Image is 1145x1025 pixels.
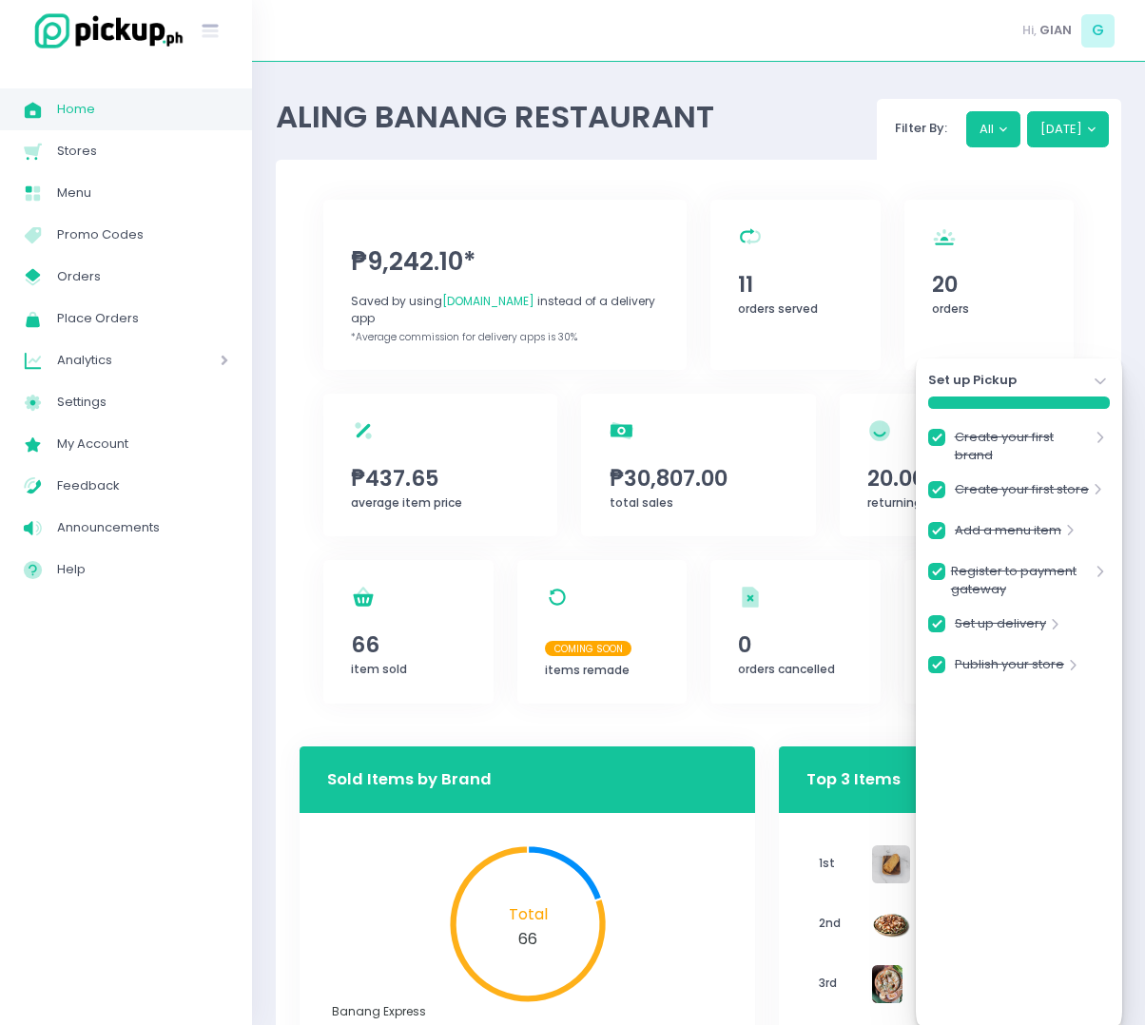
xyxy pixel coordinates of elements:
span: Home [57,97,228,122]
a: Add a menu item [955,521,1061,547]
span: *Average commission for delivery apps is 30% [351,330,577,344]
span: orders cancelled [738,661,835,677]
span: orders [932,300,969,317]
a: Create your first brand [955,428,1092,465]
span: 20 [932,268,1046,300]
span: 11 [738,268,852,300]
span: Settings [57,390,228,415]
h3: Top 3 Items [806,752,901,806]
a: 66item sold [323,560,494,704]
span: 20.00% [867,462,1046,494]
a: Create your first store [955,480,1089,506]
span: Menu [57,181,228,205]
span: average item price [351,494,462,511]
span: G [1081,14,1115,48]
span: Feedback [57,474,228,498]
span: ₱30,807.00 [610,462,788,494]
span: Promo Codes [57,222,228,247]
span: 66 [351,629,465,661]
span: 2nd [806,903,872,945]
span: Stores [57,139,228,164]
a: 0orders cancelled [710,560,881,704]
a: 11orders served [710,200,881,370]
span: Place Orders [57,306,228,331]
a: ₱437.65average item price [323,394,557,536]
span: orders served [738,300,818,317]
span: returning customers [867,494,989,511]
span: Help [57,557,228,582]
img: Lumpiang Toge [872,845,910,883]
span: 1st [806,843,872,885]
a: 20.00%returning customers [840,394,1074,536]
img: logo [24,10,185,51]
a: Set up delivery [955,614,1046,640]
a: ₱30,807.00total sales [581,394,815,536]
a: Publish your store [955,655,1064,681]
span: Announcements [57,515,228,540]
span: My Account [57,432,228,456]
h3: Sold Items by Brand [327,767,492,791]
span: 3rd [806,963,872,1005]
span: Banang Express [332,1003,426,1019]
span: Filter By: [889,119,954,137]
span: Hi, [1022,21,1037,40]
a: 0refunded orders [904,560,1075,704]
span: total sales [610,494,673,511]
button: All [966,111,1021,147]
button: [DATE] [1027,111,1110,147]
a: 20orders [904,200,1075,370]
a: Register to payment gateway [951,562,1092,599]
span: GIAN [1039,21,1072,40]
span: 0 [738,629,852,661]
img: Lomi [872,965,902,1003]
span: items remade [545,662,630,678]
div: Saved by using instead of a delivery app [351,293,659,327]
span: item sold [351,661,407,677]
span: Orders [57,264,228,289]
span: ₱9,242.10* [351,243,659,280]
span: Analytics [57,348,166,373]
span: ₱437.65 [351,462,530,494]
span: [DOMAIN_NAME] [442,293,534,309]
img: Bihon Bilao [872,905,910,943]
span: ALING BANANG RESTAURANT [276,95,714,138]
span: Coming Soon [545,641,632,656]
strong: Set up Pickup [928,371,1017,390]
